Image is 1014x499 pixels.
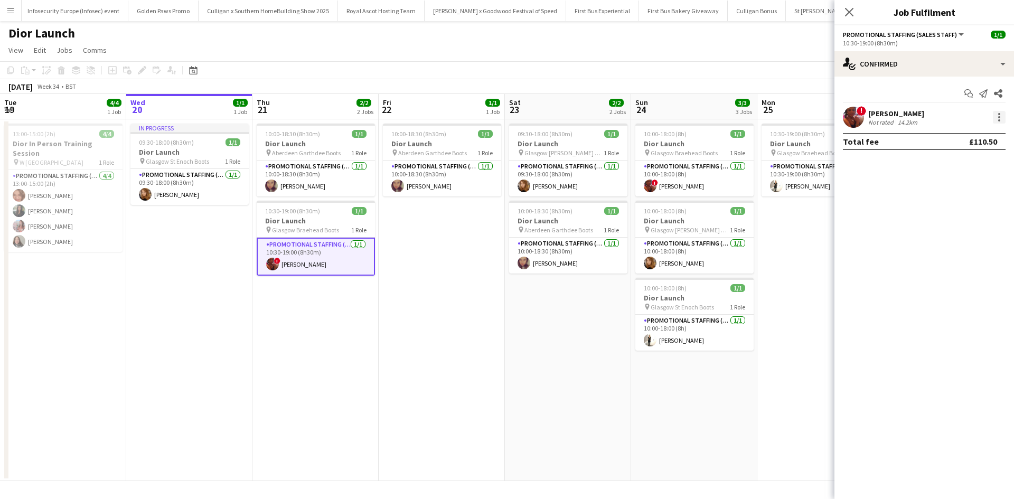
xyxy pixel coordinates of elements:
span: 21 [255,103,270,116]
span: 4/4 [107,99,121,107]
span: 10:30-19:00 (8h30m) [770,130,825,138]
span: Week 34 [35,82,61,90]
span: 1 Role [730,303,745,311]
app-card-role: Promotional Staffing (Sales Staff)1/110:00-18:00 (8h)[PERSON_NAME] [635,238,754,274]
h3: Dior In Person Training Session [4,139,123,158]
span: Tue [4,98,16,107]
h3: Dior Launch [635,216,754,225]
span: 20 [129,103,145,116]
span: 10:00-18:00 (8h) [644,284,687,292]
app-job-card: 10:00-18:30 (8h30m)1/1Dior Launch Aberdeen Garthdee Boots1 RolePromotional Staffing (Sales Staff)... [509,201,627,274]
span: Sun [635,98,648,107]
span: 1/1 [604,130,619,138]
div: 2 Jobs [357,108,373,116]
h3: Dior Launch [509,216,627,225]
h3: Dior Launch [635,139,754,148]
button: Royal Ascot Hosting Team [338,1,425,21]
app-card-role: Promotional Staffing (Sales Staff)1/110:00-18:00 (8h)![PERSON_NAME] [635,161,754,196]
div: 1 Job [107,108,121,116]
button: Golden Paws Promo [128,1,199,21]
span: Glasgow St Enoch Boots [651,303,714,311]
span: ! [857,106,866,116]
span: Sat [509,98,521,107]
span: Glasgow Braehead Boots [651,149,718,157]
h3: Dior Launch [257,216,375,225]
app-card-role: Promotional Staffing (Sales Staff)1/110:00-18:30 (8h30m)[PERSON_NAME] [257,161,375,196]
span: Mon [762,98,775,107]
h3: Dior Launch [635,293,754,303]
button: [PERSON_NAME] x Goodwood Festival of Speed [425,1,566,21]
span: 25 [760,103,775,116]
span: 1/1 [730,130,745,138]
span: 10:30-19:00 (8h30m) [265,207,320,215]
span: 1 Role [351,226,367,234]
app-card-role: Promotional Staffing (Brand Ambassadors)4/413:00-15:00 (2h)[PERSON_NAME][PERSON_NAME][PERSON_NAME... [4,170,123,252]
span: 1 Role [351,149,367,157]
span: Thu [257,98,270,107]
div: 10:30-19:00 (8h30m)1/1Dior Launch Glasgow Braehead Boots1 RolePromotional Staffing (Sales Staff)1... [762,124,880,196]
app-card-role: Promotional Staffing (Sales Staff)1/109:30-18:00 (8h30m)[PERSON_NAME] [130,169,249,205]
h3: Dior Launch [130,147,249,157]
button: Culligan x Southern HomeBuilding Show 2025 [199,1,338,21]
div: 1 Job [486,108,500,116]
span: 1 Role [730,149,745,157]
app-job-card: 10:00-18:30 (8h30m)1/1Dior Launch Aberdeen Garthdee Boots1 RolePromotional Staffing (Sales Staff)... [257,124,375,196]
a: View [4,43,27,57]
span: Glasgow Braehead Boots [777,149,844,157]
div: [PERSON_NAME] [868,109,924,118]
span: Edit [34,45,46,55]
span: Glasgow Braehead Boots [272,226,339,234]
span: Glasgow [PERSON_NAME] Galleries Boots [524,149,604,157]
div: Total fee [843,136,879,147]
h3: Dior Launch [762,139,880,148]
div: In progress [130,124,249,132]
span: 09:30-18:00 (8h30m) [518,130,572,138]
span: 1/1 [730,284,745,292]
span: 19 [3,103,16,116]
app-card-role: Promotional Staffing (Sales Staff)1/110:30-19:00 (8h30m)![PERSON_NAME] [257,238,375,276]
span: 2/2 [609,99,624,107]
div: £110.50 [969,136,997,147]
app-card-role: Promotional Staffing (Sales Staff)1/110:00-18:00 (8h)[PERSON_NAME] [635,315,754,351]
span: 1/1 [730,207,745,215]
span: Promotional Staffing (Sales Staff) [843,31,957,39]
div: 3 Jobs [736,108,752,116]
button: First Bus Experiential [566,1,639,21]
span: 1/1 [604,207,619,215]
span: Wed [130,98,145,107]
app-card-role: Promotional Staffing (Sales Staff)1/110:00-18:30 (8h30m)[PERSON_NAME] [383,161,501,196]
div: 13:00-15:00 (2h)4/4Dior In Person Training Session W [GEOGRAPHIC_DATA]1 RolePromotional Staffing ... [4,124,123,252]
app-job-card: 10:00-18:00 (8h)1/1Dior Launch Glasgow [PERSON_NAME] Galleries Boots1 RolePromotional Staffing (S... [635,201,754,274]
button: Culligan Bonus [728,1,786,21]
app-job-card: 10:30-19:00 (8h30m)1/1Dior Launch Glasgow Braehead Boots1 RolePromotional Staffing (Sales Staff)1... [257,201,375,276]
span: 1/1 [352,130,367,138]
div: 09:30-18:00 (8h30m)1/1Dior Launch Glasgow [PERSON_NAME] Galleries Boots1 RolePromotional Staffing... [509,124,627,196]
span: 1/1 [485,99,500,107]
span: Jobs [57,45,72,55]
span: 09:30-18:00 (8h30m) [139,138,194,146]
app-job-card: In progress09:30-18:00 (8h30m)1/1Dior Launch Glasgow St Enoch Boots1 RolePromotional Staffing (Sa... [130,124,249,205]
span: 1/1 [478,130,493,138]
span: 1/1 [352,207,367,215]
app-job-card: 10:00-18:00 (8h)1/1Dior Launch Glasgow St Enoch Boots1 RolePromotional Staffing (Sales Staff)1/11... [635,278,754,351]
button: Promotional Staffing (Sales Staff) [843,31,965,39]
span: 10:00-18:30 (8h30m) [518,207,572,215]
span: 1 Role [604,226,619,234]
div: [DATE] [8,81,33,92]
span: 1/1 [233,99,248,107]
a: Jobs [52,43,77,57]
div: 10:00-18:00 (8h)1/1Dior Launch Glasgow Braehead Boots1 RolePromotional Staffing (Sales Staff)1/11... [635,124,754,196]
h3: Dior Launch [257,139,375,148]
span: 3/3 [735,99,750,107]
app-job-card: 10:00-18:30 (8h30m)1/1Dior Launch Aberdeen Garthdee Boots1 RolePromotional Staffing (Sales Staff)... [383,124,501,196]
span: 23 [508,103,521,116]
span: Fri [383,98,391,107]
h3: Job Fulfilment [834,5,1014,19]
span: Aberdeen Garthdee Boots [398,149,467,157]
span: ! [274,258,280,264]
span: Aberdeen Garthdee Boots [524,226,593,234]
